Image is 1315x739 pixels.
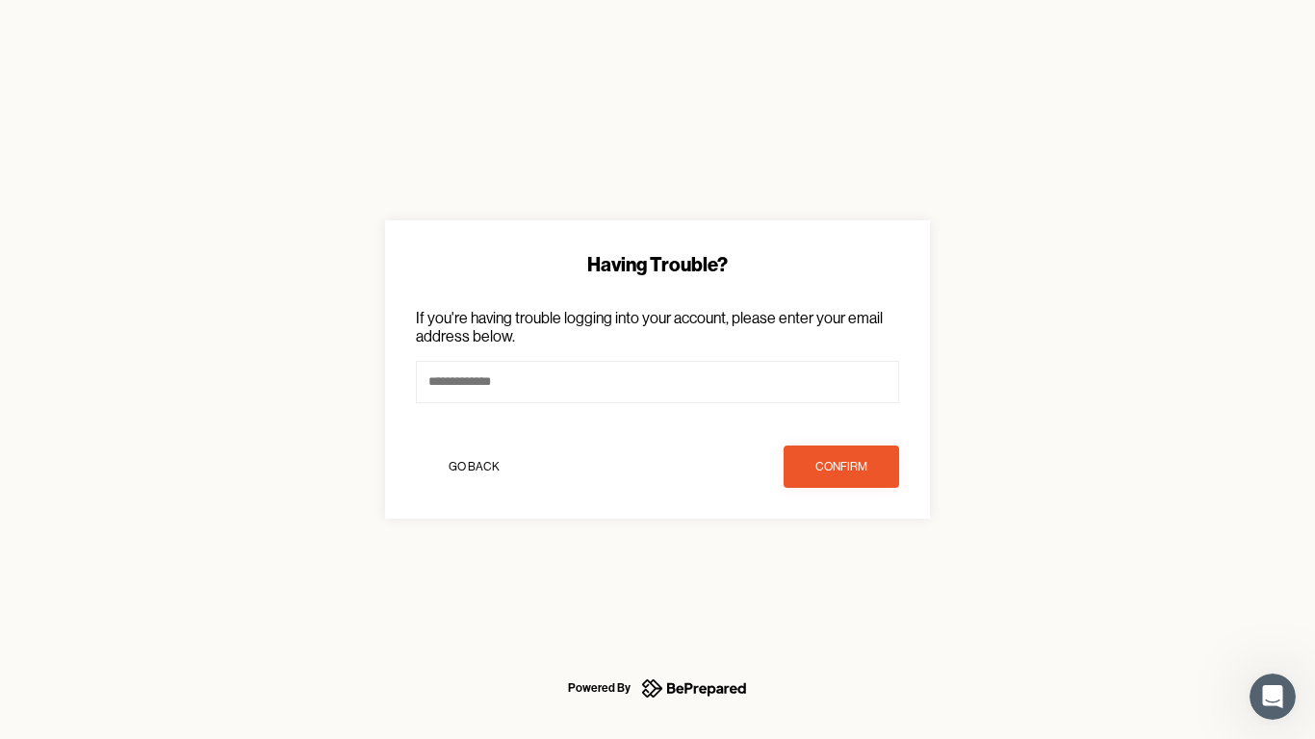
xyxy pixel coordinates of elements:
div: Having Trouble? [416,251,899,278]
button: Go Back [416,446,531,488]
div: Go Back [449,457,500,476]
button: confirm [784,446,899,488]
div: confirm [815,457,867,476]
div: Powered By [568,676,631,700]
p: If you're having trouble logging into your account, please enter your email address below. [416,309,899,345]
iframe: Intercom live chat [1250,674,1296,720]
